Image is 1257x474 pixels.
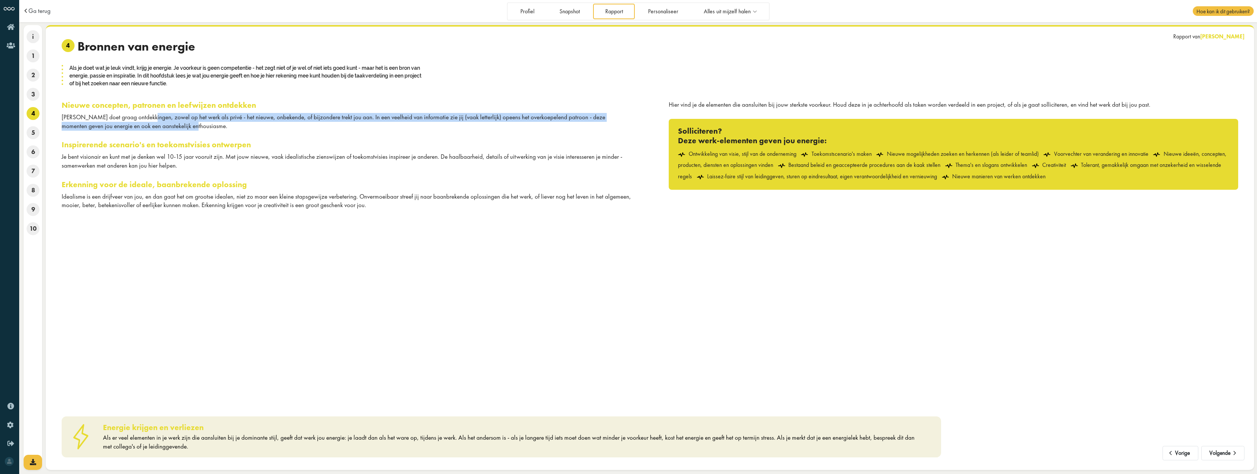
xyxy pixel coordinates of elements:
a: Ga terug [28,8,51,14]
div: Hier vind je de elementen die aansluiten bij jouw sterkste voorkeur. Houd deze in je achterhoofd ... [669,100,1238,109]
span: 1 [27,49,39,62]
span: 7 [27,165,39,178]
h3: Deze werk-elementen geven jou energie: [678,136,1229,145]
div: Creativiteit [1032,161,1066,169]
div: Voorvechter van verandering en innovatie [1043,150,1148,158]
span: i [27,30,39,43]
h3: Solliciteren? [678,126,1229,136]
span: 4 [27,107,39,120]
div: [PERSON_NAME] doet graag ontdekkingen, zowel op het werk als privé - het nieuwe, onbekende, of bi... [62,113,631,131]
div: Laissez-faire stijl van leidinggeven, sturen op eindresultaat, eigen verantwoordelijkheid en vern... [697,173,937,180]
div: Toekomstscenario's maken [801,150,872,158]
span: 5 [27,126,39,139]
button: Vorige [1163,446,1198,461]
div: Als je doet wat je leuk vindt, krijg je energie. Je voorkeur is geen competentie - het zegt niet ... [62,63,431,88]
h3: Nieuwe concepten, patronen en leefwijzen ontdekken [62,100,631,110]
span: Bronnen van energie [78,39,195,54]
div: Rapport van [1173,33,1244,40]
span: [PERSON_NAME] [1200,33,1244,40]
span: 6 [27,145,39,158]
button: Volgende [1201,446,1244,461]
span: 9 [27,203,39,216]
div: Bestaand beleid en geaccepteerde procedures aan de kaak stellen [778,161,941,169]
div: Nieuwe manieren van werken ontdekken [942,173,1046,180]
span: 10 [27,222,39,235]
a: Profiel [508,4,546,19]
h3: Erkenning voor de ideale, baanbrekende oplossing [62,180,631,189]
a: Personaliseer [636,4,691,19]
a: Rapport [593,4,635,19]
span: 8 [27,184,39,197]
a: Alles uit mijzelf halen [692,4,768,19]
h3: Energie krijgen en verliezen [103,423,922,432]
span: 3 [27,88,39,101]
span: 4 [62,39,75,52]
div: Ontwikkeling van visie, stijl van de onderneming [678,150,796,158]
div: Je bent visionair en kunt met je denken wel 10-15 jaar vooruit zijn. Met jouw nieuwe, vaak ideali... [62,152,631,170]
h3: Inspirerende scenario's en toekomstvisies ontwerpen [62,140,631,150]
span: Alles uit mijzelf halen [704,8,751,15]
div: Thema's en slogans ontwikkelen [945,161,1027,169]
span: 2 [27,69,39,82]
a: Snapshot [548,4,592,19]
div: Nieuwe mogelijkheden zoeken en herkennen (als leider of teamlid) [876,150,1039,158]
div: Idealisme is een drijfveer van jou, en dan gaat het om grootse idealen, niet zo maar een kleine s... [62,192,631,210]
div: Tolerant, gemakkelijk omgaan met onzekerheid en wisselende regels [678,161,1221,180]
div: Als er veel elementen in je werk zijn die aansluiten bij je dominante stijl, geeft dat werk jou e... [103,433,922,451]
span: Hoe kan ik dit gebruiken? [1193,6,1253,16]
